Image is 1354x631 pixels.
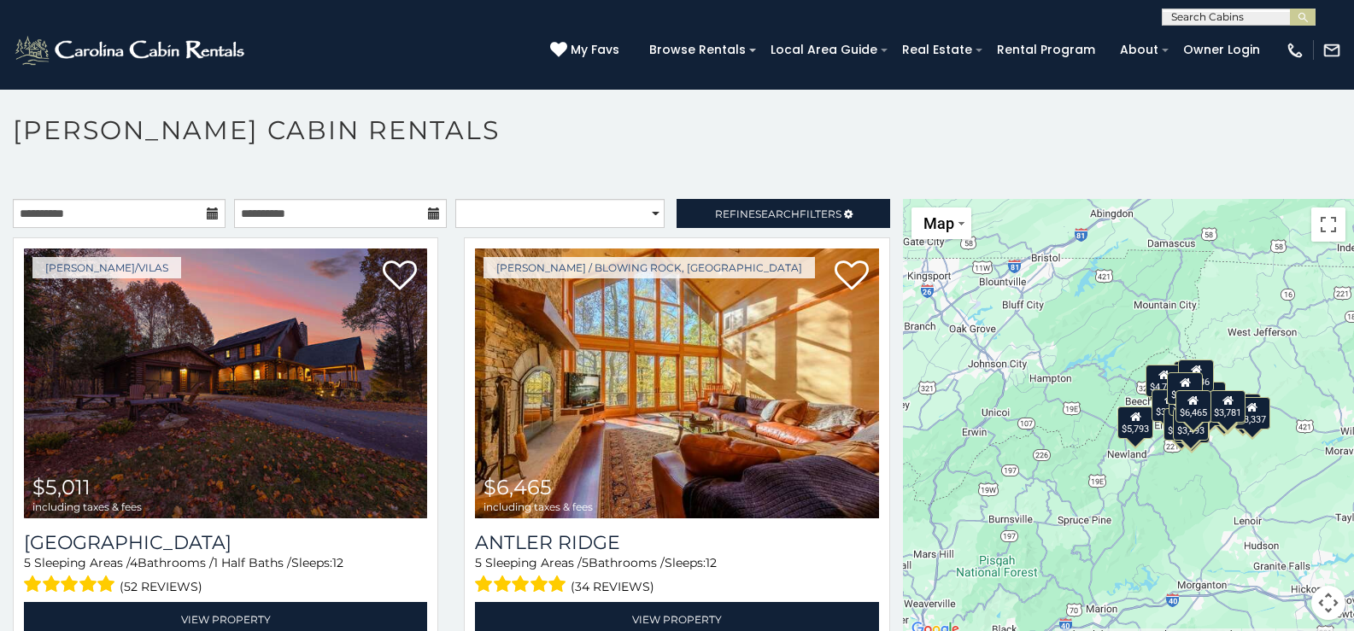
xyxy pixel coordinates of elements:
[1311,207,1345,242] button: Toggle fullscreen view
[13,33,249,67] img: White-1-2.png
[332,555,343,570] span: 12
[988,37,1104,63] a: Rental Program
[1163,407,1199,440] div: $5,261
[706,555,717,570] span: 12
[24,555,31,570] span: 5
[1234,397,1270,429] div: $3,337
[1210,391,1246,424] div: $3,207
[1311,586,1345,620] button: Map camera controls
[32,257,181,278] a: [PERSON_NAME]/Vilas
[24,531,427,554] a: [GEOGRAPHIC_DATA]
[32,501,142,512] span: including taxes & fees
[130,555,138,570] span: 4
[24,531,427,554] h3: Diamond Creek Lodge
[24,554,427,598] div: Sleeping Areas / Bathrooms / Sleeps:
[24,248,427,518] a: Diamond Creek Lodge $5,011 including taxes & fees
[484,501,593,512] span: including taxes & fees
[1178,359,1214,392] div: $4,536
[715,207,841,220] span: Refine Filters
[550,41,624,60] a: My Favs
[1174,411,1210,443] div: $4,781
[571,41,619,59] span: My Favs
[762,37,886,63] a: Local Area Guide
[1322,41,1341,60] img: mail-regular-white.png
[383,259,417,295] a: Add to favorites
[24,248,427,518] img: Diamond Creek Lodge
[1152,389,1187,421] div: $3,934
[641,37,754,63] a: Browse Rentals
[1146,364,1181,396] div: $4,760
[835,259,869,295] a: Add to favorites
[1175,37,1269,63] a: Owner Login
[484,475,552,500] span: $6,465
[1167,372,1203,405] div: $5,011
[475,554,878,598] div: Sleeping Areas / Bathrooms / Sleeps:
[755,207,800,220] span: Search
[1117,406,1153,439] div: $5,793
[1175,389,1210,422] div: $6,465
[923,214,954,232] span: Map
[214,555,291,570] span: 1 Half Baths /
[484,257,815,278] a: [PERSON_NAME] / Blowing Rock, [GEOGRAPHIC_DATA]
[120,575,202,598] span: (52 reviews)
[1286,41,1304,60] img: phone-regular-white.png
[475,248,878,518] img: Antler Ridge
[1111,37,1167,63] a: About
[475,531,878,554] a: Antler Ridge
[1172,407,1208,440] div: $3,493
[32,475,91,500] span: $5,011
[475,248,878,518] a: Antler Ridge $6,465 including taxes & fees
[571,575,654,598] span: (34 reviews)
[1210,389,1246,422] div: $3,781
[582,555,589,570] span: 5
[911,207,971,239] button: Change map style
[475,555,482,570] span: 5
[677,199,889,228] a: RefineSearchFilters
[894,37,981,63] a: Real Estate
